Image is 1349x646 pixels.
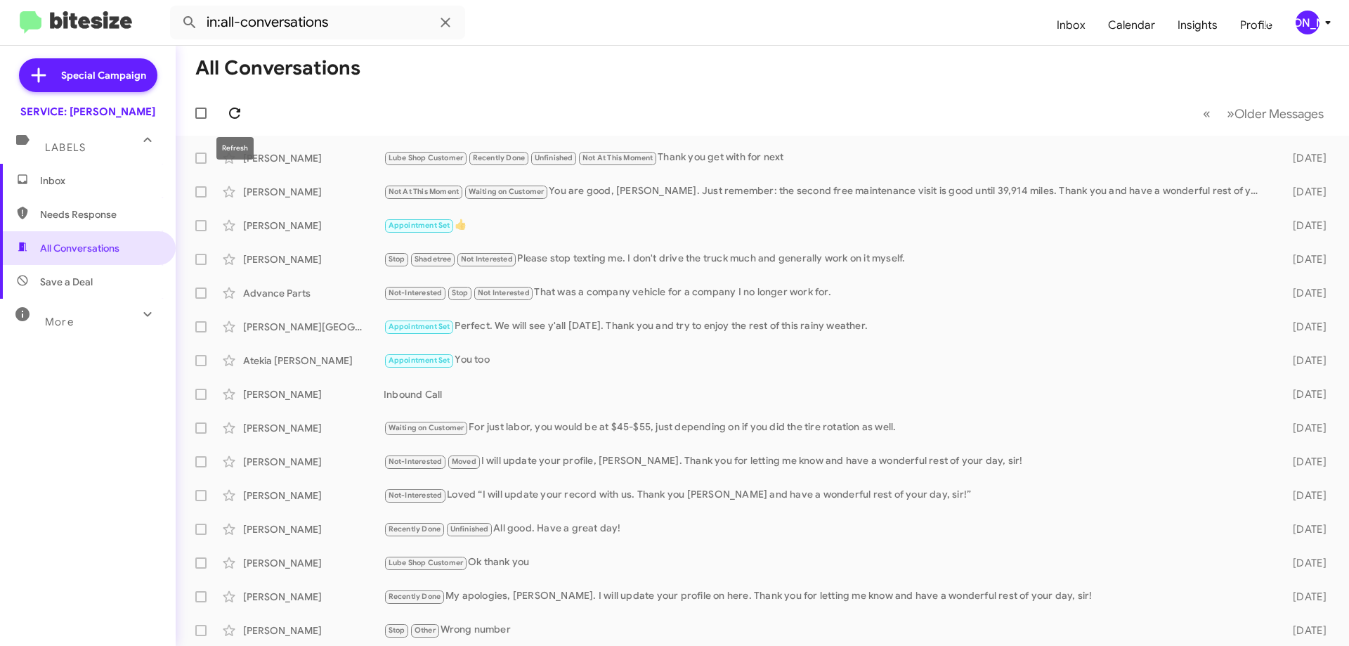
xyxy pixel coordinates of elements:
[582,153,653,162] span: Not At This Moment
[170,6,465,39] input: Search
[1195,99,1332,128] nav: Page navigation example
[389,356,450,365] span: Appointment Set
[384,453,1270,470] div: I will update your profile, [PERSON_NAME]. Thank you for letting me know and have a wonderful res...
[415,626,436,635] span: Other
[389,423,464,432] span: Waiting on Customer
[452,288,469,297] span: Stop
[243,522,384,536] div: [PERSON_NAME]
[389,254,405,264] span: Stop
[1045,5,1097,46] a: Inbox
[384,352,1270,368] div: You too
[389,491,443,500] span: Not-Interested
[1270,556,1338,570] div: [DATE]
[40,207,159,221] span: Needs Response
[473,153,526,162] span: Recently Done
[61,68,146,82] span: Special Campaign
[40,174,159,188] span: Inbox
[1218,99,1332,128] button: Next
[384,217,1270,233] div: 👍
[1270,252,1338,266] div: [DATE]
[243,455,384,469] div: [PERSON_NAME]
[1270,151,1338,165] div: [DATE]
[1166,5,1229,46] a: Insights
[243,219,384,233] div: [PERSON_NAME]
[243,151,384,165] div: [PERSON_NAME]
[216,137,254,160] div: Refresh
[45,316,74,328] span: More
[19,58,157,92] a: Special Campaign
[1227,105,1234,122] span: »
[1270,286,1338,300] div: [DATE]
[389,626,405,635] span: Stop
[469,187,545,196] span: Waiting on Customer
[1229,5,1284,46] a: Profile
[384,318,1270,335] div: Perfect. We will see y'all [DATE]. Thank you and try to enjoy the rest of this rainy weather.
[478,288,530,297] span: Not Interested
[384,420,1270,436] div: For just labor, you would be at $45-$55, just depending on if you did the tire rotation as well.
[389,288,443,297] span: Not-Interested
[243,286,384,300] div: Advance Parts
[40,241,119,255] span: All Conversations
[452,457,476,466] span: Moved
[1097,5,1166,46] a: Calendar
[389,221,450,230] span: Appointment Set
[389,592,441,601] span: Recently Done
[1270,387,1338,401] div: [DATE]
[415,254,452,264] span: Shadetree
[1234,106,1324,122] span: Older Messages
[384,251,1270,267] div: Please stop texting me. I don't drive the truck much and generally work on it myself.
[1270,219,1338,233] div: [DATE]
[1270,624,1338,638] div: [DATE]
[389,153,464,162] span: Lube Shop Customer
[1296,11,1319,34] div: [PERSON_NAME]
[243,320,384,334] div: [PERSON_NAME][GEOGRAPHIC_DATA]
[20,105,155,119] div: SERVICE: [PERSON_NAME]
[389,322,450,331] span: Appointment Set
[1203,105,1211,122] span: «
[45,141,86,154] span: Labels
[1270,354,1338,368] div: [DATE]
[195,57,360,79] h1: All Conversations
[1284,11,1334,34] button: [PERSON_NAME]
[243,387,384,401] div: [PERSON_NAME]
[384,183,1270,200] div: You are good, [PERSON_NAME]. Just remember: the second free maintenance visit is good until 39,91...
[243,421,384,435] div: [PERSON_NAME]
[1270,320,1338,334] div: [DATE]
[535,153,573,162] span: Unfinished
[1270,590,1338,604] div: [DATE]
[243,590,384,604] div: [PERSON_NAME]
[243,354,384,368] div: Atekia [PERSON_NAME]
[384,622,1270,638] div: Wrong number
[389,457,443,466] span: Not-Interested
[389,558,464,567] span: Lube Shop Customer
[389,524,441,534] span: Recently Done
[461,254,513,264] span: Not Interested
[384,285,1270,301] div: That was a company vehicle for a company I no longer work for.
[243,252,384,266] div: [PERSON_NAME]
[243,624,384,638] div: [PERSON_NAME]
[243,489,384,503] div: [PERSON_NAME]
[1270,455,1338,469] div: [DATE]
[1194,99,1219,128] button: Previous
[384,487,1270,503] div: Loved “I will update your record with us. Thank you [PERSON_NAME] and have a wonderful rest of yo...
[1270,522,1338,536] div: [DATE]
[1270,489,1338,503] div: [DATE]
[243,556,384,570] div: [PERSON_NAME]
[1270,185,1338,199] div: [DATE]
[384,588,1270,605] div: My apologies, [PERSON_NAME]. I will update your profile on here. Thank you for letting me know an...
[384,521,1270,537] div: All good. Have a great day!
[243,185,384,199] div: [PERSON_NAME]
[450,524,489,534] span: Unfinished
[384,150,1270,166] div: Thank you get with for next
[384,555,1270,571] div: Ok thank you
[40,275,93,289] span: Save a Deal
[384,387,1270,401] div: Inbound Call
[389,187,460,196] span: Not At This Moment
[1270,421,1338,435] div: [DATE]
